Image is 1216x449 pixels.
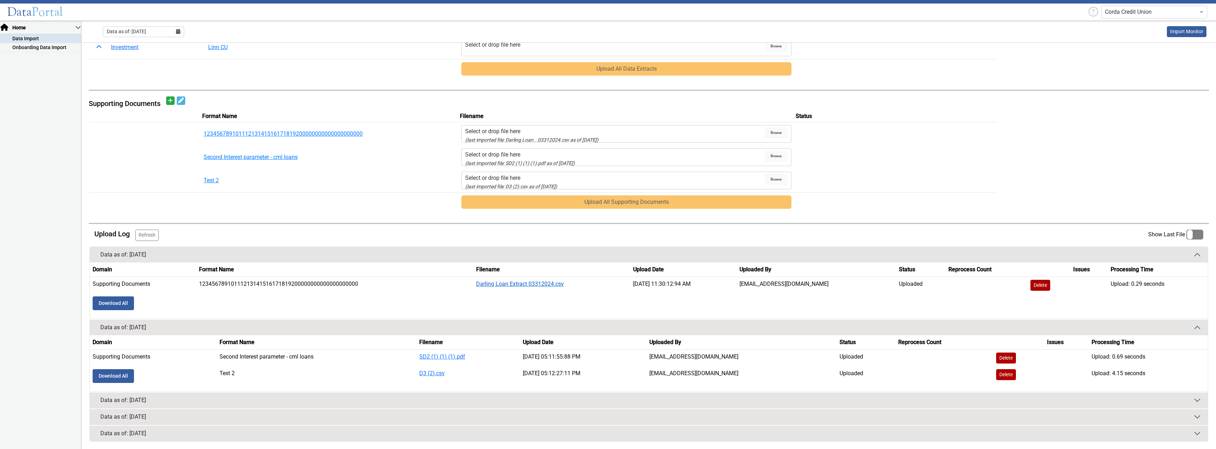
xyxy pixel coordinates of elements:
a: This is available for Darling Employees only [1167,26,1206,37]
a: SD2 (1) (1) (1).pdf [419,353,465,360]
button: Add document [166,96,175,105]
span: Uploaded [899,280,923,287]
th: Reprocess Count [946,262,1028,277]
th: Filename [473,262,630,277]
th: Domain [90,335,217,350]
div: Upload: 0.29 seconds [1111,280,1205,288]
span: Portal [32,4,63,19]
td: [DATE] 05:11:55:88 PM [520,349,647,366]
button: Data as of: [DATE] [90,247,1208,262]
th: Reprocess Count [895,335,993,350]
td: [EMAIL_ADDRESS][DOMAIN_NAME] [647,366,836,386]
button: Data as of: [DATE] [90,392,1208,408]
button: Data as of: [DATE] [90,409,1208,425]
button: Linn CU [204,41,366,54]
small: D3 (2).csv [465,184,557,189]
th: Uploaded By [737,262,896,277]
button: Delete [1030,280,1050,291]
th: Uploaded By [647,335,836,350]
span: Uploaded [840,353,863,360]
a: D3 (2).csv [419,370,445,377]
table: History [90,335,1208,386]
td: [DATE] 11:30:12:94 AM [630,277,737,294]
td: Test 2 [217,366,416,386]
span: Browse [765,174,788,185]
div: Data as of: [DATE] [100,250,146,259]
a: Download All [93,296,134,310]
td: [EMAIL_ADDRESS][DOMAIN_NAME] [647,349,836,366]
small: Darling Loan Extract 03312024.csv [465,137,598,143]
a: Darling Loan Extract 03312024.csv [476,280,564,287]
td: [DATE] 05:12:27:11 PM [520,366,647,386]
table: History [90,262,1208,313]
button: Investment [106,41,143,54]
th: Format Name [196,262,473,277]
div: Select or drop file here [465,127,765,136]
div: Help [1086,5,1101,19]
th: Status [896,262,946,277]
button: Delete [996,369,1016,380]
div: Upload: 4.15 seconds [1092,369,1205,378]
div: Select or drop file here [465,174,765,182]
div: Data as of: [DATE] [100,429,146,438]
span: Browse [765,150,788,162]
div: Data as of: [DATE] [100,413,146,421]
button: Refresh [135,230,159,241]
div: Data as of: [DATE] [100,323,146,332]
th: Processing Time [1108,262,1208,277]
span: Home [12,24,75,31]
h5: Upload Log [94,230,130,238]
button: Data as of: [DATE] [90,426,1208,441]
table: SupportingDocs [89,111,1209,212]
button: 12345678910111213141516171819200000000000000000000 [204,130,366,138]
button: Edit document [177,96,185,105]
th: Status [794,111,996,122]
td: [EMAIL_ADDRESS][DOMAIN_NAME] [737,277,896,294]
app-toggle-switch: Enable this to show only the last file loaded [1148,230,1203,241]
th: Processing Time [1089,335,1208,350]
ng-select: Corda Credit Union [1101,6,1207,18]
h5: Supporting Documents [89,99,163,108]
th: Issues [1044,335,1089,350]
th: Filename [458,111,795,122]
span: Browse [765,127,788,138]
span: Data [7,4,32,19]
div: Data as of: [DATE] [100,396,146,404]
span: Data as of: [DATE] [107,28,146,35]
td: Second Interest parameter - cml loans [217,349,416,366]
button: Test 2 [204,176,366,185]
button: Second Interest parameter - cml loans [204,153,366,161]
div: Select or drop file here [465,41,765,49]
label: Show Last File [1148,230,1203,240]
th: Status [837,335,895,350]
th: Domain [90,262,196,277]
td: Supporting Documents [90,277,196,294]
button: Delete [996,353,1016,364]
button: Data as of: [DATE] [90,320,1208,335]
th: Format Name [201,111,369,122]
td: 12345678910111213141516171819200000000000000000000 [196,277,473,294]
span: Uploaded [840,370,863,377]
th: Upload Date [520,335,647,350]
div: Upload: 0.69 seconds [1092,353,1205,361]
th: Upload Date [630,262,737,277]
small: SD2 (1) (1) (1).pdf [465,160,575,166]
td: Supporting Documents [90,349,217,366]
div: Select or drop file here [465,150,765,159]
a: Download All [93,369,134,383]
th: Filename [416,335,520,350]
span: Browse [765,41,788,52]
th: Format Name [217,335,416,350]
th: Issues [1070,262,1108,277]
